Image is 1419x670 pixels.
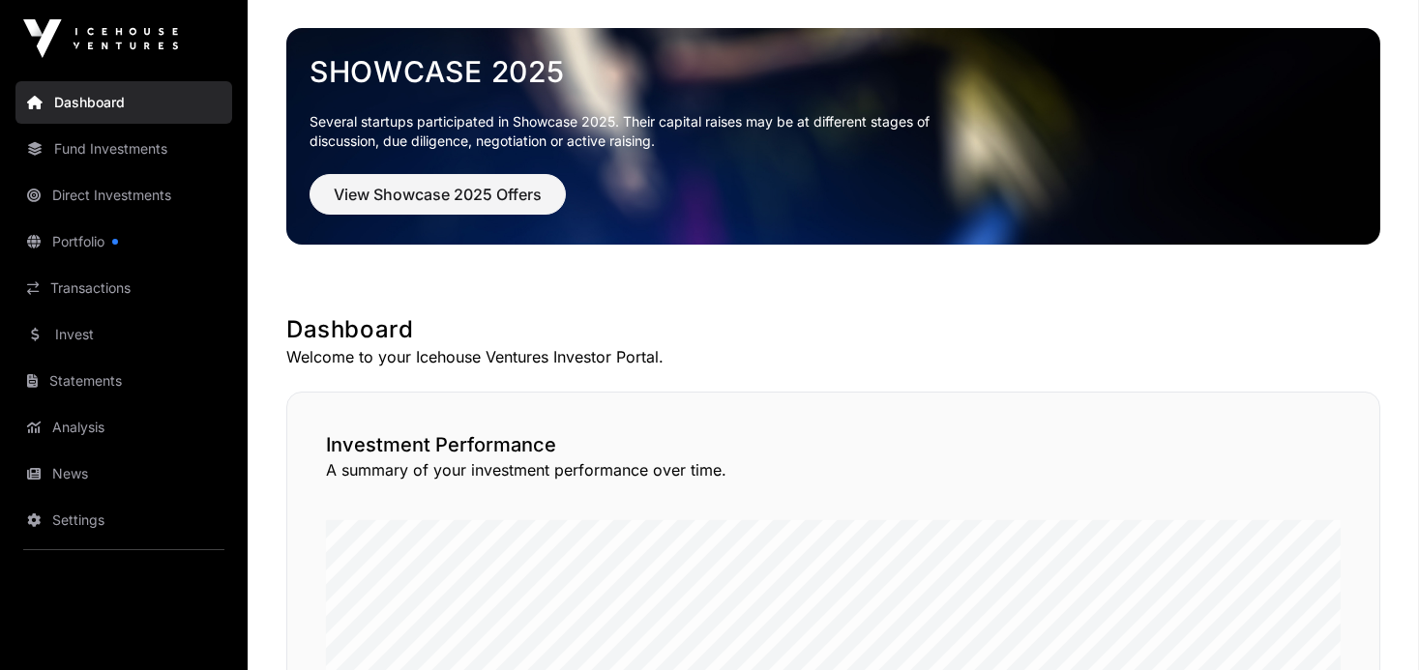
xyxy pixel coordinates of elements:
[334,183,542,206] span: View Showcase 2025 Offers
[286,345,1380,368] p: Welcome to your Icehouse Ventures Investor Portal.
[310,174,566,215] button: View Showcase 2025 Offers
[286,28,1380,245] img: Showcase 2025
[15,267,232,309] a: Transactions
[15,499,232,541] a: Settings
[15,406,232,449] a: Analysis
[310,193,566,213] a: View Showcase 2025 Offers
[310,54,1357,89] a: Showcase 2025
[15,360,232,402] a: Statements
[326,458,1341,481] p: A summary of your investment performance over time.
[15,313,232,356] a: Invest
[286,314,1380,345] h1: Dashboard
[15,174,232,217] a: Direct Investments
[326,431,1341,458] h2: Investment Performance
[310,112,960,151] p: Several startups participated in Showcase 2025. Their capital raises may be at different stages o...
[15,128,232,170] a: Fund Investments
[15,452,232,495] a: News
[15,81,232,124] a: Dashboard
[1322,577,1419,670] iframe: Chat Widget
[23,19,178,58] img: Icehouse Ventures Logo
[15,220,232,263] a: Portfolio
